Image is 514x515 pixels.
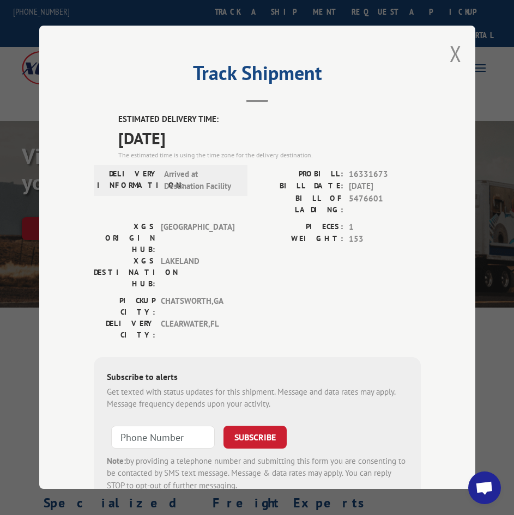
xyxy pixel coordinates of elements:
[107,456,126,466] strong: Note:
[94,221,155,255] label: XGS ORIGIN HUB:
[161,255,234,290] span: LAKELAND
[450,39,462,68] button: Close modal
[161,295,234,318] span: CHATSWORTH , GA
[107,455,408,492] div: by providing a telephone number and submitting this form you are consenting to be contacted by SM...
[94,255,155,290] label: XGS DESTINATION HUB:
[257,180,343,193] label: BILL DATE:
[94,295,155,318] label: PICKUP CITY:
[257,168,343,181] label: PROBILL:
[118,150,421,160] div: The estimated time is using the time zone for the delivery destination.
[118,126,421,150] span: [DATE]
[349,193,421,216] span: 5476601
[349,180,421,193] span: [DATE]
[94,318,155,341] label: DELIVERY CITY:
[468,471,501,504] div: Open chat
[257,221,343,234] label: PIECES:
[107,386,408,410] div: Get texted with status updates for this shipment. Message and data rates may apply. Message frequ...
[349,233,421,246] span: 153
[111,426,215,449] input: Phone Number
[349,168,421,181] span: 16331673
[118,113,421,126] label: ESTIMATED DELIVERY TIME:
[161,318,234,341] span: CLEARWATER , FL
[107,370,408,386] div: Subscribe to alerts
[223,426,287,449] button: SUBSCRIBE
[257,193,343,216] label: BILL OF LADING:
[97,168,159,193] label: DELIVERY INFORMATION:
[161,221,234,255] span: [GEOGRAPHIC_DATA]
[257,233,343,246] label: WEIGHT:
[164,168,238,193] span: Arrived at Destination Facility
[349,221,421,234] span: 1
[94,65,421,86] h2: Track Shipment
